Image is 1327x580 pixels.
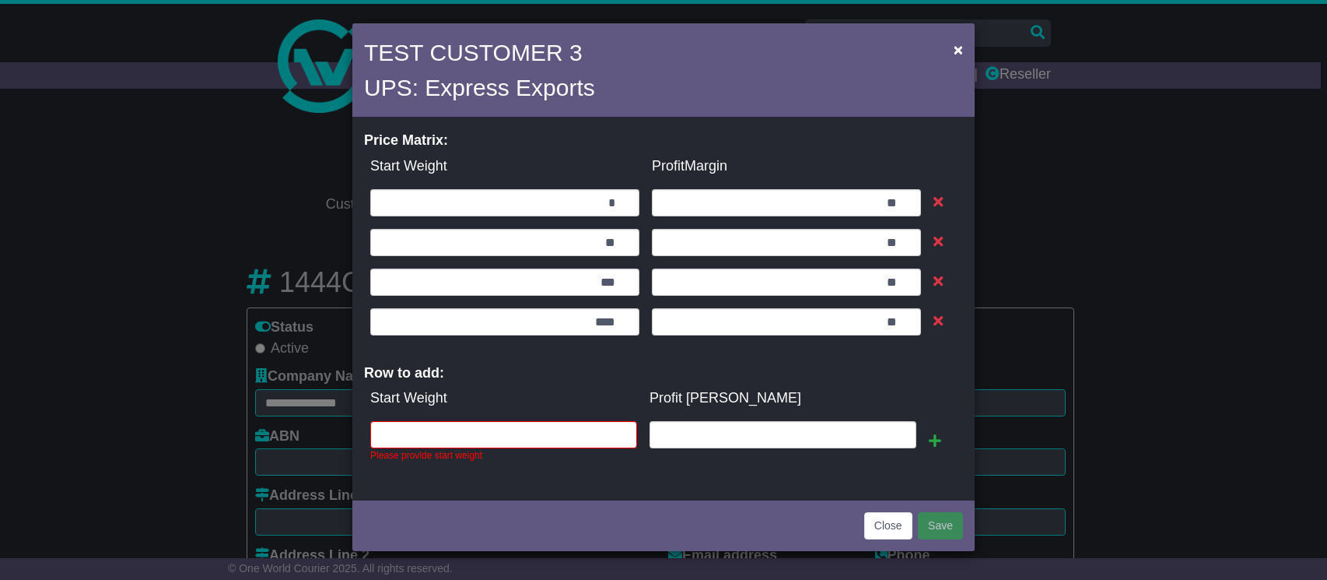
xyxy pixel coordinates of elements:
[646,149,927,183] td: ProfitMargin
[364,365,444,381] b: Row to add:
[364,75,595,100] span: UPS: Express Exports
[946,33,971,65] button: Close
[954,40,963,58] span: ×
[370,448,637,462] span: Please provide start weight
[364,132,448,148] b: Price Matrix:
[364,149,646,183] td: Start Weight
[918,512,963,540] button: Save
[364,40,583,65] span: TEST CUSTOMER 3
[643,381,923,415] td: Profit [PERSON_NAME]
[864,512,912,540] button: Close
[364,381,643,415] td: Start Weight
